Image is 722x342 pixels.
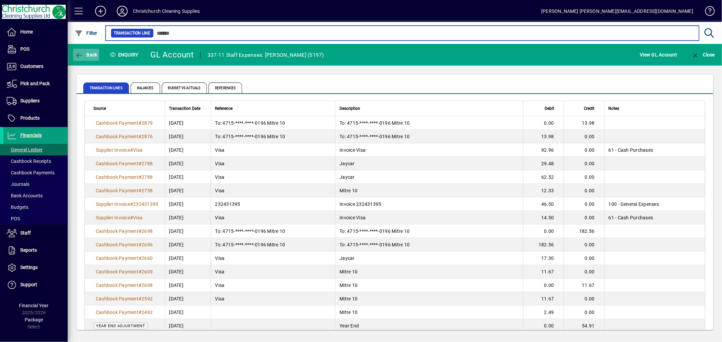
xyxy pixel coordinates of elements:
[138,283,141,288] span: #
[564,238,604,251] td: 0.00
[138,120,141,126] span: #
[20,29,33,34] span: Home
[215,201,240,207] span: 232431395
[169,187,184,194] span: [DATE]
[141,296,153,301] span: 2592
[215,161,225,166] span: Visa
[690,49,717,61] button: Close
[541,6,693,17] div: [PERSON_NAME] [PERSON_NAME][EMAIL_ADDRESS][DOMAIN_NAME]
[169,214,184,221] span: [DATE]
[20,132,42,138] span: Financials
[340,283,357,288] span: Mitre 10
[169,120,184,126] span: [DATE]
[523,306,564,319] td: 2.49
[93,214,145,221] a: Supplier Invoice#Visa
[340,147,366,153] span: Invoice Visa
[93,119,155,127] a: Cashbook Payment#2879
[564,197,604,211] td: 0.00
[83,82,129,93] span: Transaction lines
[93,187,155,194] a: Cashbook Payment#2758
[138,134,141,139] span: #
[141,120,153,126] span: 2879
[568,105,601,112] div: Credit
[700,1,714,23] a: Knowledge Base
[20,46,29,52] span: POS
[7,193,43,198] span: Bank Accounts
[340,269,357,274] span: Mitre 10
[215,105,233,112] span: Reference
[169,295,184,302] span: [DATE]
[340,310,357,315] span: Mitre 10
[141,228,153,234] span: 2698
[7,158,51,164] span: Cashbook Receipts
[111,5,133,17] button: Profile
[3,225,68,242] a: Staff
[691,52,715,57] span: Close
[75,52,97,57] span: Back
[3,276,68,293] a: Support
[130,147,133,153] span: #
[141,283,153,288] span: 2608
[523,157,564,170] td: 29.48
[523,265,564,278] td: 11.67
[215,269,225,274] span: Visa
[20,265,38,270] span: Settings
[162,82,207,93] span: Budget vs Actuals
[609,147,653,153] span: 61 - Cash Purchases
[93,268,155,275] a: Cashbook Payment#2609
[151,49,194,60] div: GL Account
[564,143,604,157] td: 0.00
[3,201,68,213] a: Budgets
[141,174,153,180] span: 2788
[523,278,564,292] td: 0.00
[523,197,564,211] td: 46.50
[564,157,604,170] td: 0.00
[7,147,43,152] span: General Ledger
[564,278,604,292] td: 11.67
[133,6,200,17] div: Christchurch Cleaning Supplies
[93,160,155,167] a: Cashbook Payment#2788
[215,188,225,193] span: Visa
[340,174,355,180] span: Jaycar
[20,64,43,69] span: Customers
[215,174,225,180] span: Visa
[93,295,155,302] a: Cashbook Payment#2592
[96,228,138,234] span: Cashbook Payment
[73,49,99,61] button: Back
[141,242,153,247] span: 2696
[138,242,141,247] span: #
[93,146,145,154] a: Supplier Invoice#Visa
[215,147,225,153] span: Visa
[3,110,68,127] a: Products
[73,27,99,39] button: Filter
[523,143,564,157] td: 92.96
[93,227,155,235] a: Cashbook Payment#2698
[169,255,184,262] span: [DATE]
[3,58,68,75] a: Customers
[684,49,722,61] app-page-header-button: Close enquiry
[96,255,138,261] span: Cashbook Payment
[96,269,138,274] span: Cashbook Payment
[133,147,143,153] span: Visa
[564,319,604,333] td: 54.91
[138,269,141,274] span: #
[545,105,554,112] span: Debit
[523,184,564,197] td: 12.33
[93,105,106,112] span: Source
[523,251,564,265] td: 17.30
[93,254,155,262] a: Cashbook Payment#2660
[564,211,604,224] td: 0.00
[20,115,40,121] span: Products
[564,224,604,238] td: 182.56
[169,282,184,289] span: [DATE]
[141,134,153,139] span: 2876
[564,292,604,306] td: 0.00
[133,215,143,220] span: Visa
[215,296,225,301] span: Visa
[215,215,225,220] span: Visa
[20,81,50,86] span: Pick and Pack
[564,130,604,143] td: 0.00
[527,105,560,112] div: Debit
[3,144,68,155] a: General Ledger
[141,269,153,274] span: 2609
